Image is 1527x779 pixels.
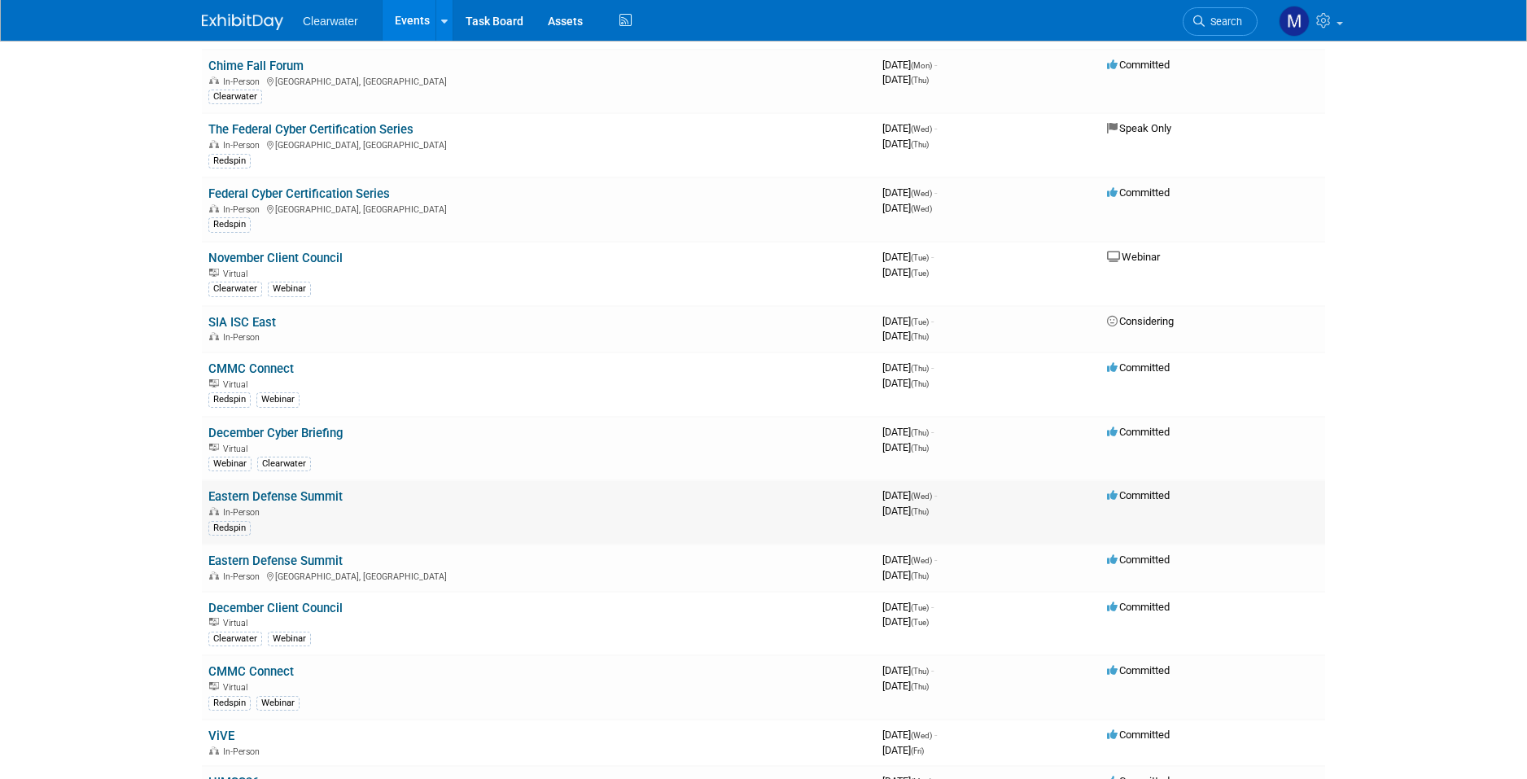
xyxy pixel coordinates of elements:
[208,138,869,151] div: [GEOGRAPHIC_DATA], [GEOGRAPHIC_DATA]
[1107,426,1170,438] span: Committed
[208,601,343,615] a: December Client Council
[931,601,934,613] span: -
[882,122,937,134] span: [DATE]
[1107,186,1170,199] span: Committed
[882,489,937,501] span: [DATE]
[303,15,358,28] span: Clearwater
[882,569,929,581] span: [DATE]
[931,361,934,374] span: -
[882,680,929,692] span: [DATE]
[911,746,924,755] span: (Fri)
[1107,361,1170,374] span: Committed
[208,217,251,232] div: Redspin
[208,457,252,471] div: Webinar
[223,204,265,215] span: In-Person
[882,729,937,741] span: [DATE]
[208,664,294,679] a: CMMC Connect
[931,426,934,438] span: -
[208,282,262,296] div: Clearwater
[882,251,934,263] span: [DATE]
[882,426,934,438] span: [DATE]
[911,253,929,262] span: (Tue)
[208,426,343,440] a: December Cyber Briefing
[934,186,937,199] span: -
[931,251,934,263] span: -
[1107,554,1170,566] span: Committed
[882,744,924,756] span: [DATE]
[209,77,219,85] img: In-Person Event
[911,269,929,278] span: (Tue)
[223,379,252,390] span: Virtual
[882,138,929,150] span: [DATE]
[911,618,929,627] span: (Tue)
[882,554,937,566] span: [DATE]
[1107,315,1174,327] span: Considering
[911,507,929,516] span: (Thu)
[209,682,219,690] img: Virtual Event
[223,332,265,343] span: In-Person
[934,554,937,566] span: -
[934,729,937,741] span: -
[882,615,929,628] span: [DATE]
[1107,664,1170,676] span: Committed
[223,682,252,693] span: Virtual
[209,618,219,626] img: Virtual Event
[257,457,311,471] div: Clearwater
[882,601,934,613] span: [DATE]
[1107,59,1170,71] span: Committed
[911,492,932,501] span: (Wed)
[223,618,252,628] span: Virtual
[208,554,343,568] a: Eastern Defense Summit
[209,379,219,387] img: Virtual Event
[1183,7,1258,36] a: Search
[911,379,929,388] span: (Thu)
[223,746,265,757] span: In-Person
[911,667,929,676] span: (Thu)
[911,204,932,213] span: (Wed)
[209,140,219,148] img: In-Person Event
[911,428,929,437] span: (Thu)
[911,731,932,740] span: (Wed)
[208,186,390,201] a: Federal Cyber Certification Series
[223,140,265,151] span: In-Person
[256,696,300,711] div: Webinar
[223,444,252,454] span: Virtual
[223,77,265,87] span: In-Person
[934,122,937,134] span: -
[208,569,869,582] div: [GEOGRAPHIC_DATA], [GEOGRAPHIC_DATA]
[911,556,932,565] span: (Wed)
[911,76,929,85] span: (Thu)
[223,269,252,279] span: Virtual
[209,332,219,340] img: In-Person Event
[208,154,251,168] div: Redspin
[911,364,929,373] span: (Thu)
[209,507,219,515] img: In-Person Event
[223,571,265,582] span: In-Person
[208,315,276,330] a: SIA ISC East
[882,330,929,342] span: [DATE]
[208,361,294,376] a: CMMC Connect
[911,317,929,326] span: (Tue)
[208,729,234,743] a: ViVE
[882,361,934,374] span: [DATE]
[882,186,937,199] span: [DATE]
[882,441,929,453] span: [DATE]
[882,73,929,85] span: [DATE]
[882,505,929,517] span: [DATE]
[934,489,937,501] span: -
[911,682,929,691] span: (Thu)
[882,315,934,327] span: [DATE]
[208,90,262,104] div: Clearwater
[209,204,219,212] img: In-Person Event
[1205,15,1242,28] span: Search
[1107,489,1170,501] span: Committed
[208,521,251,536] div: Redspin
[882,266,929,278] span: [DATE]
[208,202,869,215] div: [GEOGRAPHIC_DATA], [GEOGRAPHIC_DATA]
[223,507,265,518] span: In-Person
[268,632,311,646] div: Webinar
[209,746,219,755] img: In-Person Event
[208,59,304,73] a: Chime Fall Forum
[209,444,219,452] img: Virtual Event
[209,571,219,580] img: In-Person Event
